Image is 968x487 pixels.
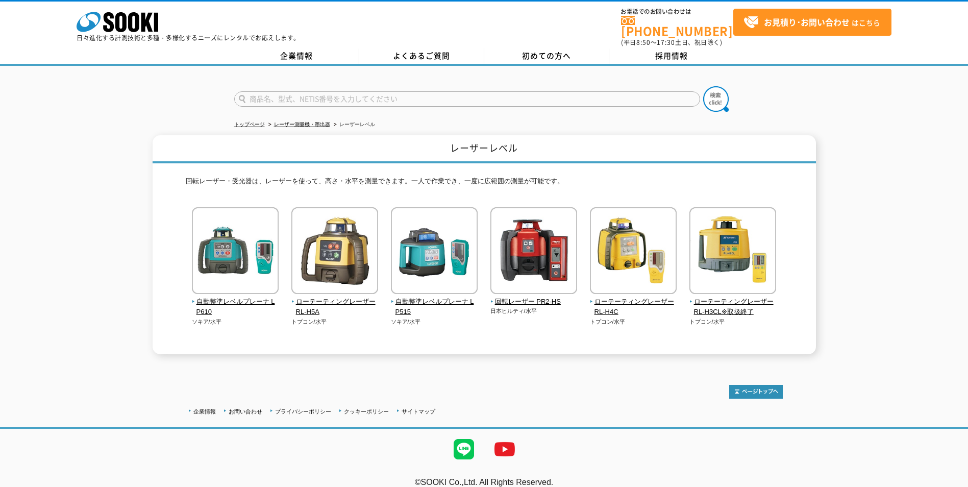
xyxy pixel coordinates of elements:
span: 初めての方へ [522,50,571,61]
img: LINE [443,429,484,470]
span: ローテーティングレーザー RL-H3CL※取扱終了 [689,297,777,318]
a: サイトマップ [402,408,435,415]
strong: お見積り･お問い合わせ [764,16,850,28]
a: ローテーティングレーザー RL-H4C [590,287,677,318]
a: [PHONE_NUMBER] [621,16,733,37]
span: 回転レーザー PR2-HS [490,297,578,307]
a: ローテーティングレーザー RL-H3CL※取扱終了 [689,287,777,318]
span: ローテーティングレーザー RL-H4C [590,297,677,318]
p: 回転レーザー・受光器は、レーザーを使って、高さ・水平を測量できます。一人で作業でき、一度に広範囲の測量が可能です。 [186,176,783,192]
span: 自動整準レベルプレーナ LP610 [192,297,279,318]
a: お見積り･お問い合わせはこちら [733,9,891,36]
a: 企業情報 [193,408,216,415]
h1: レーザーレベル [153,135,816,163]
li: レーザーレベル [332,119,375,130]
p: トプコン/水平 [590,318,677,326]
input: 商品名、型式、NETIS番号を入力してください [234,91,700,107]
span: ローテーティングレーザー RL-H5A [291,297,379,318]
span: (平日 ～ 土日、祝日除く) [621,38,722,47]
img: 自動整準レベルプレーナ LP515 [391,207,478,297]
img: btn_search.png [703,86,729,112]
a: 自動整準レベルプレーナ LP515 [391,287,478,318]
span: 自動整準レベルプレーナ LP515 [391,297,478,318]
a: よくあるご質問 [359,48,484,64]
a: トップページ [234,121,265,127]
a: プライバシーポリシー [275,408,331,415]
a: クッキーポリシー [344,408,389,415]
p: ソキア/水平 [391,318,478,326]
p: トプコン/水平 [689,318,777,326]
img: 自動整準レベルプレーナ LP610 [192,207,279,297]
p: 日々進化する計測技術と多種・多様化するニーズにレンタルでお応えします。 [77,35,300,41]
a: 採用情報 [609,48,734,64]
a: 自動整準レベルプレーナ LP610 [192,287,279,318]
span: 17:30 [657,38,675,47]
a: レーザー測量機・墨出器 [274,121,330,127]
p: ソキア/水平 [192,318,279,326]
p: トプコン/水平 [291,318,379,326]
span: お電話でのお問い合わせは [621,9,733,15]
img: YouTube [484,429,525,470]
p: 日本ヒルティ/水平 [490,307,578,315]
a: 回転レーザー PR2-HS [490,287,578,307]
img: ローテーティングレーザー RL-H3CL※取扱終了 [689,207,776,297]
img: ローテーティングレーザー RL-H5A [291,207,378,297]
a: 初めての方へ [484,48,609,64]
a: ローテーティングレーザー RL-H5A [291,287,379,318]
img: トップページへ [729,385,783,399]
span: 8:50 [636,38,651,47]
a: 企業情報 [234,48,359,64]
a: お問い合わせ [229,408,262,415]
span: はこちら [743,15,880,30]
img: ローテーティングレーザー RL-H4C [590,207,677,297]
img: 回転レーザー PR2-HS [490,207,577,297]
